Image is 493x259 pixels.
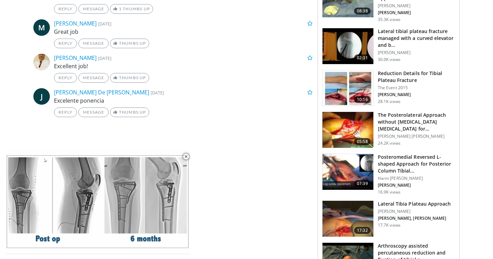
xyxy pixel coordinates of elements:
p: Excellent job! [54,62,313,70]
a: Message [78,73,109,83]
a: Thumbs Up [110,107,149,117]
p: Harm [PERSON_NAME] [378,176,455,181]
button: Close [179,149,193,164]
p: The Event 2015 [378,85,455,91]
a: 07:39 Posteromedial Reversed L-shaped Approach for Posterior Column Tibial… Harm [PERSON_NAME] [P... [322,154,455,195]
a: [PERSON_NAME] De [PERSON_NAME] [54,89,149,96]
p: 28.1K views [378,99,401,104]
a: M [33,19,50,36]
a: 10:16 Reduction Details for Tibial Plateau Fracture The Event 2015 [PERSON_NAME] 28.1K views [322,70,455,106]
p: 30.0K views [378,57,401,62]
a: [PERSON_NAME] [54,54,97,62]
a: Message [78,39,109,48]
img: 7287a94e-0a91-4117-b882-3d9ba847c399.150x105_q85_crop-smart_upscale.jpg [322,154,373,190]
a: Thumbs Up [110,73,149,83]
img: 5e9141a8-d631-4ecd-8eed-c1227c323c1b.150x105_q85_crop-smart_upscale.jpg [322,201,373,237]
span: 08:38 [354,8,371,14]
a: Reply [54,73,77,83]
h3: Posteromedial Reversed L-shaped Approach for Posterior Column Tibial… [378,154,455,174]
small: [DATE] [151,90,164,96]
p: [PERSON_NAME], [PERSON_NAME] [378,216,451,221]
h3: Reduction Details for Tibial Plateau Fracture [378,70,455,84]
p: Excelente ponencia [54,96,313,105]
img: ssCKXnGZZaxxNNa35hMDoxOjBvO2OFFA_1.150x105_q85_crop-smart_upscale.jpg [322,28,373,64]
a: 05:58 The Posterolateral Approach without [MEDICAL_DATA] [MEDICAL_DATA] for Posterolate… [PERSON_... [322,112,455,148]
a: Reply [54,4,77,14]
a: Message [78,107,109,117]
p: [PERSON_NAME] [378,3,455,9]
span: 1 [119,6,122,11]
img: Avatar [33,54,50,70]
p: [PERSON_NAME] [378,50,455,55]
p: 35.3K views [378,17,401,22]
video-js: Video Player [5,149,190,254]
p: [PERSON_NAME] [378,209,451,214]
p: Great job [54,28,313,36]
small: [DATE] [98,55,111,61]
img: 59cc1cba-3af8-4c97-9594-c987cca28a26.150x105_q85_crop-smart_upscale.jpg [322,112,373,148]
a: Reply [54,39,77,48]
a: 1 Thumbs Up [110,4,153,14]
p: 17.7K views [378,222,401,228]
span: 10:16 [354,96,371,103]
a: 02:31 Lateral tibial plateau fracture managed with a curved elevator and b… [PERSON_NAME] 30.0K v... [322,28,455,64]
a: Message [78,4,109,14]
span: 02:31 [354,54,371,61]
p: 16.9K views [378,189,401,195]
span: 05:58 [354,138,371,145]
a: [PERSON_NAME] [54,20,97,27]
h3: The Posterolateral Approach without [MEDICAL_DATA] [MEDICAL_DATA] for Posterolate… [378,112,455,132]
a: Reply [54,107,77,117]
p: [PERSON_NAME] [PERSON_NAME] [378,134,455,139]
a: 17:32 Lateral Tibia Plateau Approach [PERSON_NAME] [PERSON_NAME], [PERSON_NAME] 17.7K views [322,200,455,237]
p: [PERSON_NAME] [378,92,455,97]
span: 17:32 [354,227,371,234]
small: [DATE] [98,21,111,27]
p: [PERSON_NAME] [378,10,455,15]
img: a8bbbc17-ed6f-4c2b-b210-6e13634d311f.150x105_q85_crop-smart_upscale.jpg [322,70,373,106]
p: 24.2K views [378,141,401,146]
h3: Lateral tibial plateau fracture managed with a curved elevator and b… [378,28,455,49]
a: Thumbs Up [110,39,149,48]
h3: Lateral Tibia Plateau Approach [378,200,451,207]
p: [PERSON_NAME] [378,183,455,188]
span: 07:39 [354,180,371,187]
a: J [33,88,50,105]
